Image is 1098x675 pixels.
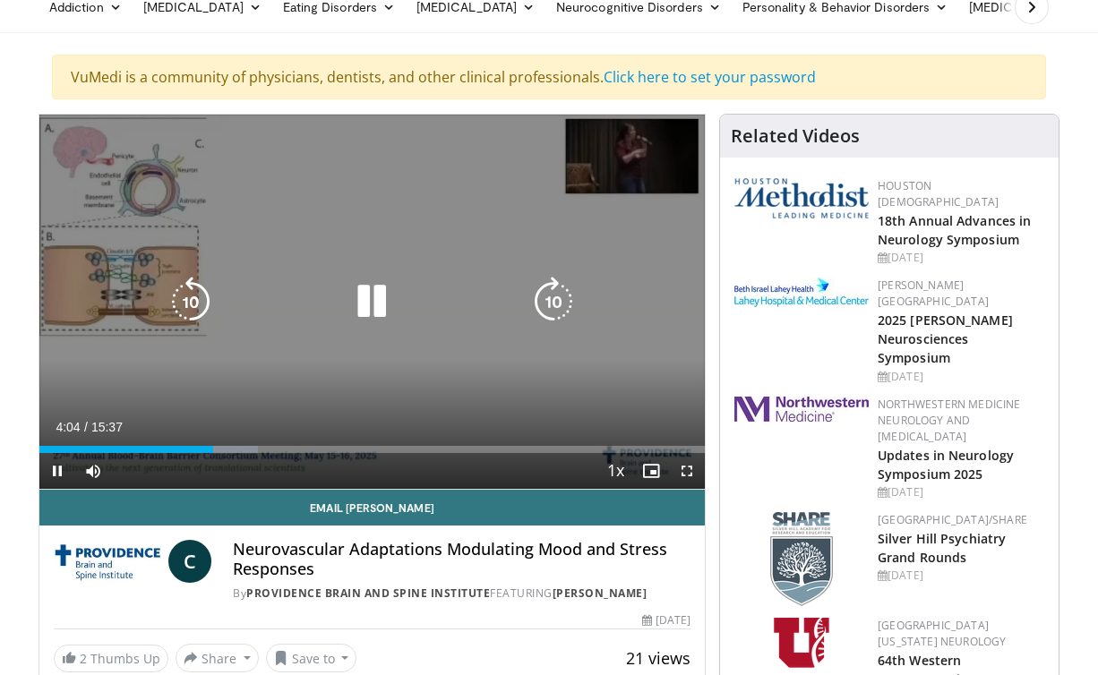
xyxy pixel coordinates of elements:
a: 2025 [PERSON_NAME] Neurosciences Symposium [878,312,1013,366]
a: [PERSON_NAME][GEOGRAPHIC_DATA] [878,278,989,309]
a: C [168,540,211,583]
button: Fullscreen [669,453,705,489]
a: [GEOGRAPHIC_DATA]/SHARE [878,512,1027,527]
button: Share [176,644,259,672]
span: 21 views [626,647,691,669]
div: VuMedi is a community of physicians, dentists, and other clinical professionals. [52,55,1046,99]
a: Click here to set your password [604,67,816,87]
button: Playback Rate [597,453,633,489]
a: Northwestern Medicine Neurology and [MEDICAL_DATA] [878,397,1021,444]
button: Mute [75,453,111,489]
a: [GEOGRAPHIC_DATA][US_STATE] Neurology [878,618,1006,649]
span: 4:04 [56,420,80,434]
h4: Neurovascular Adaptations Modulating Mood and Stress Responses [233,540,691,578]
span: / [84,420,88,434]
button: Enable picture-in-picture mode [633,453,669,489]
a: [PERSON_NAME] [553,585,648,601]
div: [DATE] [878,369,1044,385]
div: Progress Bar [39,446,705,453]
a: 2 Thumbs Up [54,645,168,672]
div: [DATE] [878,568,1044,584]
img: Providence Brain and Spine Institute [54,540,161,583]
a: Email [PERSON_NAME] [39,490,705,525]
img: 5e4488cc-e109-4a4e-9fd9-73bb9237ee91.png.150x105_q85_autocrop_double_scale_upscale_version-0.2.png [734,178,869,218]
button: Save to [266,644,357,672]
div: [DATE] [878,484,1044,500]
button: Pause [39,453,75,489]
a: Silver Hill Psychiatry Grand Rounds [878,530,1006,566]
span: 15:37 [91,420,123,434]
div: By FEATURING [233,585,691,602]
h4: Related Videos [731,125,860,147]
a: 18th Annual Advances in Neurology Symposium [878,212,1031,248]
div: [DATE] [642,612,691,628]
img: f8aaeb6d-318f-4fcf-bd1d-54ce21f29e87.png.150x105_q85_autocrop_double_scale_upscale_version-0.2.png [770,512,833,606]
video-js: Video Player [39,115,705,490]
img: 2a462fb6-9365-492a-ac79-3166a6f924d8.png.150x105_q85_autocrop_double_scale_upscale_version-0.2.jpg [734,397,869,422]
div: [DATE] [878,250,1044,266]
a: Providence Brain and Spine Institute [246,585,490,601]
img: e7977282-282c-4444-820d-7cc2733560fd.jpg.150x105_q85_autocrop_double_scale_upscale_version-0.2.jpg [734,278,869,307]
a: Updates in Neurology Symposium 2025 [878,447,1014,483]
span: 2 [80,650,87,667]
a: Houston [DEMOGRAPHIC_DATA] [878,178,999,209]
